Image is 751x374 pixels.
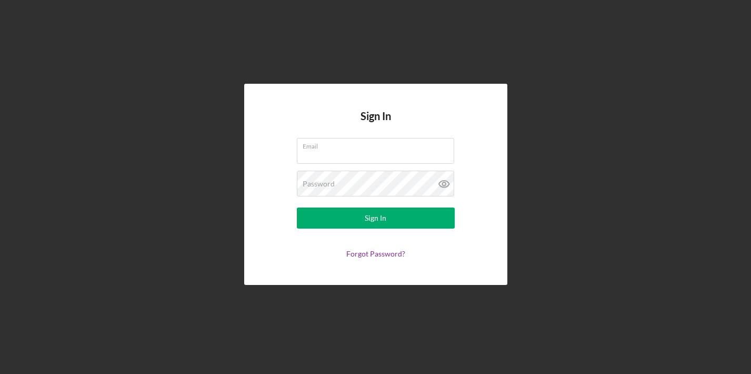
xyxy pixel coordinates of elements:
h4: Sign In [361,110,391,138]
button: Sign In [297,208,455,229]
label: Email [303,139,454,150]
div: Sign In [365,208,386,229]
label: Password [303,180,335,188]
a: Forgot Password? [346,249,405,258]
